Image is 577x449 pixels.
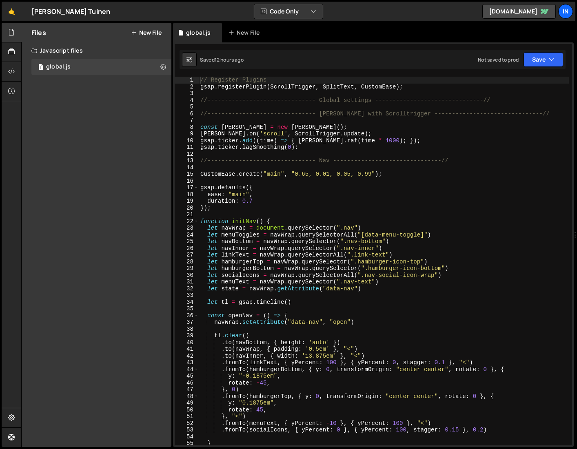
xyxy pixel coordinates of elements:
[38,64,43,71] span: 1
[175,440,199,447] div: 55
[175,238,199,245] div: 25
[175,211,199,218] div: 21
[175,386,199,393] div: 47
[175,111,199,117] div: 6
[175,137,199,144] div: 10
[175,407,199,414] div: 50
[175,225,199,232] div: 23
[175,413,199,420] div: 51
[478,56,519,63] div: Not saved to prod
[175,151,199,158] div: 12
[46,63,71,71] div: global.js
[175,104,199,111] div: 5
[175,380,199,387] div: 46
[175,420,199,427] div: 52
[175,332,199,339] div: 39
[175,299,199,306] div: 34
[175,184,199,191] div: 17
[175,124,199,131] div: 8
[175,157,199,164] div: 13
[175,339,199,346] div: 40
[175,144,199,151] div: 11
[175,232,199,239] div: 24
[2,2,22,21] a: 🤙
[254,4,323,19] button: Code Only
[175,434,199,440] div: 54
[175,171,199,178] div: 15
[175,117,199,124] div: 7
[175,319,199,326] div: 37
[175,312,199,319] div: 36
[175,305,199,312] div: 35
[22,42,171,59] div: Javascript files
[186,29,211,37] div: global.js
[175,77,199,84] div: 1
[229,29,263,37] div: New File
[131,29,162,36] button: New File
[175,400,199,407] div: 49
[175,279,199,285] div: 31
[175,359,199,366] div: 43
[200,56,244,63] div: Saved
[175,130,199,137] div: 9
[175,178,199,185] div: 16
[524,52,563,67] button: Save
[175,259,199,265] div: 28
[175,346,199,353] div: 41
[175,198,199,205] div: 19
[175,366,199,373] div: 44
[175,97,199,104] div: 4
[175,353,199,360] div: 42
[482,4,556,19] a: [DOMAIN_NAME]
[175,265,199,272] div: 29
[175,292,199,299] div: 33
[558,4,573,19] a: In
[175,218,199,225] div: 22
[175,84,199,91] div: 2
[175,252,199,259] div: 27
[175,393,199,400] div: 48
[175,205,199,212] div: 20
[175,164,199,171] div: 14
[175,285,199,292] div: 32
[175,427,199,434] div: 53
[175,326,199,333] div: 38
[31,7,110,16] div: [PERSON_NAME] Tuinen
[31,59,171,75] div: 16928/46355.js
[215,56,244,63] div: 12 hours ago
[175,373,199,380] div: 45
[175,191,199,198] div: 18
[175,272,199,279] div: 30
[31,28,46,37] h2: Files
[175,90,199,97] div: 3
[175,245,199,252] div: 26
